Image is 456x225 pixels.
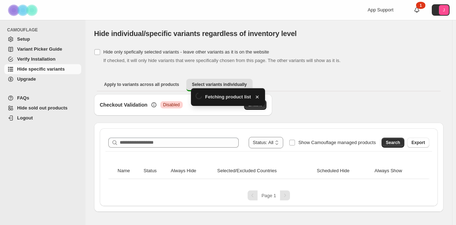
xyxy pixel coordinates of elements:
a: Variant Picker Guide [4,44,81,54]
th: Always Hide [169,163,215,179]
span: Hide sold out products [17,105,68,111]
span: Verify Installation [17,56,56,62]
button: Apply to variants across all products [98,79,185,90]
span: Apply to variants across all products [104,82,179,87]
a: Hide specific variants [4,64,81,74]
th: Always Show [372,163,422,179]
div: 1 [416,2,425,9]
span: FAQs [17,95,29,101]
a: Hide sold out products [4,103,81,113]
text: J [443,8,445,12]
span: Export [411,140,425,145]
span: Fetching product list [205,93,251,101]
span: Show Camouflage managed products [298,140,376,145]
button: Search [382,138,404,148]
span: Upgrade [17,76,36,82]
th: Status [141,163,169,179]
th: Selected/Excluded Countries [215,163,315,179]
a: FAQs [4,93,81,103]
span: Avatar with initials J [439,5,449,15]
a: Verify Installation [4,54,81,64]
span: Logout [17,115,33,121]
span: Hide only spefically selected variants - leave other variants as it is on the website [103,49,269,55]
span: Page 1 [261,193,276,198]
span: CAMOUFLAGE [7,27,82,33]
button: Select variants individually [186,79,253,91]
a: 1 [413,6,420,14]
span: App Support [368,7,393,12]
div: Select variants individually [94,94,444,212]
img: Camouflage [6,0,41,20]
span: Disabled [163,102,180,108]
th: Scheduled Hide [315,163,372,179]
span: Setup [17,36,30,42]
a: Setup [4,34,81,44]
span: Select variants individually [192,82,247,87]
span: Variant Picker Guide [17,46,62,52]
span: Search [386,140,400,145]
a: Upgrade [4,74,81,84]
button: Avatar with initials J [432,4,450,16]
a: Logout [4,113,81,123]
span: Hide specific variants [17,66,65,72]
nav: Pagination [105,190,432,200]
button: Export [407,138,429,148]
span: If checked, it will only hide variants that were specifically chosen from this page. The other va... [103,58,341,63]
th: Name [115,163,141,179]
h3: Checkout Validation [100,101,147,108]
span: Hide individual/specific variants regardless of inventory level [94,30,297,37]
